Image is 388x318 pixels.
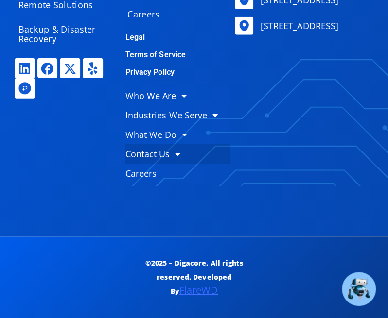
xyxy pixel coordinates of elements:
a: Industries We Serve [125,105,229,125]
a: Terms of Service [125,50,186,59]
a: What We Do [125,125,229,144]
a: Privacy Policy [125,67,174,77]
a: Contact Us [125,144,229,164]
a: Careers [118,4,230,24]
p: ©2025 – Digacore. All rights reserved. Developed By [141,256,247,298]
a: FlareWD [179,284,218,297]
a: Careers [125,164,229,183]
a: Legal [125,33,145,42]
a: Backup & Disaster Recovery [9,19,116,49]
span: [STREET_ADDRESS] [258,18,338,33]
a: Who We Are [125,86,229,105]
a: [STREET_ADDRESS] [235,17,369,35]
